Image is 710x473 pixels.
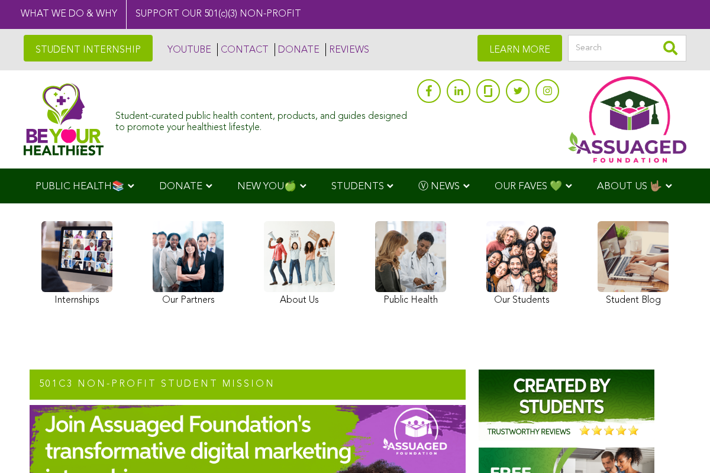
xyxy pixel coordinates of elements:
[159,182,202,192] span: DONATE
[18,169,692,203] div: Navigation Menu
[484,85,492,97] img: glassdoor
[651,416,710,473] iframe: Chat Widget
[35,182,124,192] span: PUBLIC HEALTH📚
[24,83,104,155] img: Assuaged
[24,35,153,61] a: STUDENT INTERNSHIP
[597,182,662,192] span: ABOUT US 🤟🏽
[495,182,562,192] span: OUR FAVES 💚
[568,35,686,61] input: Search
[217,43,269,56] a: CONTACT
[331,182,384,192] span: STUDENTS
[568,76,686,163] img: Assuaged App
[477,35,562,61] a: LEARN MORE
[237,182,296,192] span: NEW YOU🍏
[164,43,211,56] a: YOUTUBE
[275,43,319,56] a: DONATE
[479,370,654,440] img: Assuaged-Foundation-Student-Internship-Opportunity-Reviews-Mission-GIPHY-2
[30,370,466,400] h2: 501c3 NON-PROFIT STUDENT MISSION
[115,105,411,134] div: Student-curated public health content, products, and guides designed to promote your healthiest l...
[325,43,369,56] a: REVIEWS
[418,182,460,192] span: Ⓥ NEWS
